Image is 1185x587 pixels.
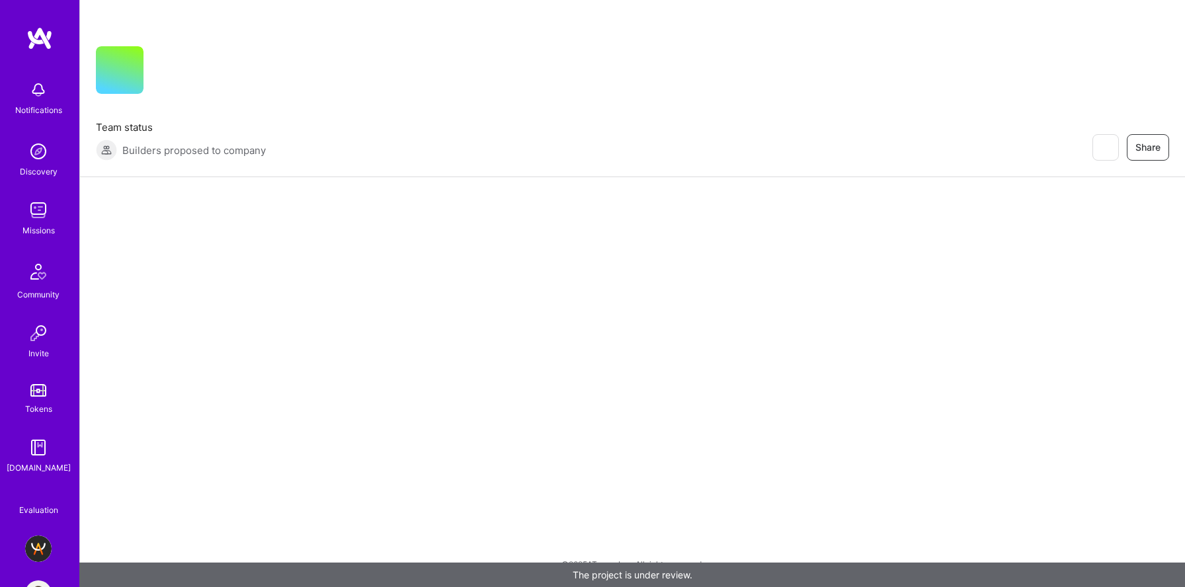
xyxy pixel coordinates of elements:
img: bell [25,77,52,103]
img: Invite [25,320,52,346]
div: Missions [22,223,55,237]
div: Tokens [25,402,52,416]
img: A.Team - Grow A.Team's Community & Demand [25,535,52,562]
i: icon CompanyGray [159,67,170,78]
img: teamwork [25,197,52,223]
span: Builders proposed to company [122,143,266,157]
div: Community [17,288,60,301]
img: guide book [25,434,52,461]
i: icon EyeClosed [1100,142,1110,153]
img: Community [22,256,54,288]
div: Notifications [15,103,62,117]
img: logo [26,26,53,50]
img: Builders proposed to company [96,139,117,161]
div: Evaluation [19,503,58,517]
div: Discovery [20,165,58,178]
div: Invite [28,346,49,360]
span: Team status [96,120,266,134]
div: The project is under review. [79,563,1185,587]
i: icon SelectionTeam [34,493,44,503]
img: discovery [25,138,52,165]
div: [DOMAIN_NAME] [7,461,71,475]
span: Share [1135,141,1161,154]
button: Share [1127,134,1169,161]
img: tokens [30,384,46,397]
a: A.Team - Grow A.Team's Community & Demand [22,535,55,562]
